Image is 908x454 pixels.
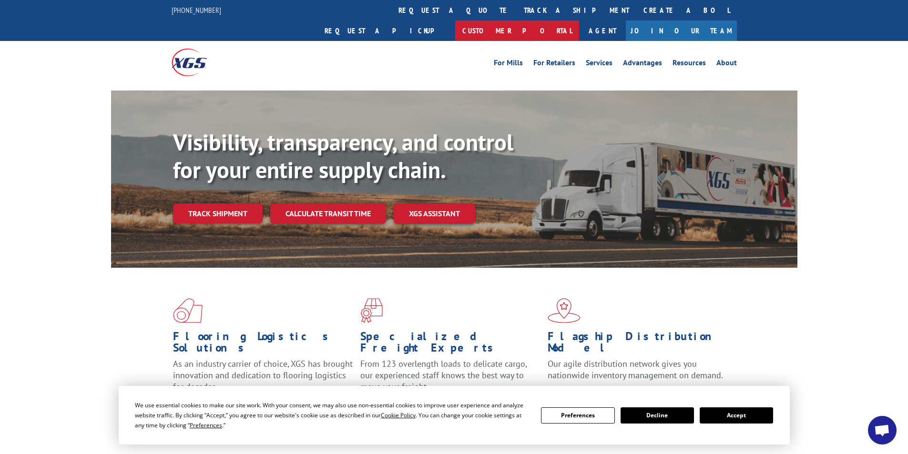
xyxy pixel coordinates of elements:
[173,298,203,323] img: xgs-icon-total-supply-chain-intelligence-red
[119,386,790,444] div: Cookie Consent Prompt
[868,416,897,444] div: Open chat
[541,407,614,424] button: Preferences
[173,358,353,392] span: As an industry carrier of choice, XGS has brought innovation and dedication to flooring logistics...
[394,203,475,224] a: XGS ASSISTANT
[360,331,541,358] h1: Specialized Freight Experts
[317,20,455,41] a: Request a pickup
[626,20,737,41] a: Join Our Team
[455,20,579,41] a: Customer Portal
[579,20,626,41] a: Agent
[173,203,263,223] a: Track shipment
[173,127,513,184] b: Visibility, transparency, and control for your entire supply chain.
[673,59,706,70] a: Resources
[700,407,773,424] button: Accept
[173,331,353,358] h1: Flooring Logistics Solutions
[360,298,383,323] img: xgs-icon-focused-on-flooring-red
[270,203,386,224] a: Calculate transit time
[533,59,575,70] a: For Retailers
[494,59,523,70] a: For Mills
[716,59,737,70] a: About
[586,59,612,70] a: Services
[360,358,541,401] p: From 123 overlength loads to delicate cargo, our experienced staff knows the best way to move you...
[172,5,221,15] a: [PHONE_NUMBER]
[548,358,723,381] span: Our agile distribution network gives you nationwide inventory management on demand.
[623,59,662,70] a: Advantages
[621,407,694,424] button: Decline
[135,400,530,430] div: We use essential cookies to make our site work. With your consent, we may also use non-essential ...
[548,331,728,358] h1: Flagship Distribution Model
[548,298,581,323] img: xgs-icon-flagship-distribution-model-red
[381,411,416,419] span: Cookie Policy
[190,421,222,429] span: Preferences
